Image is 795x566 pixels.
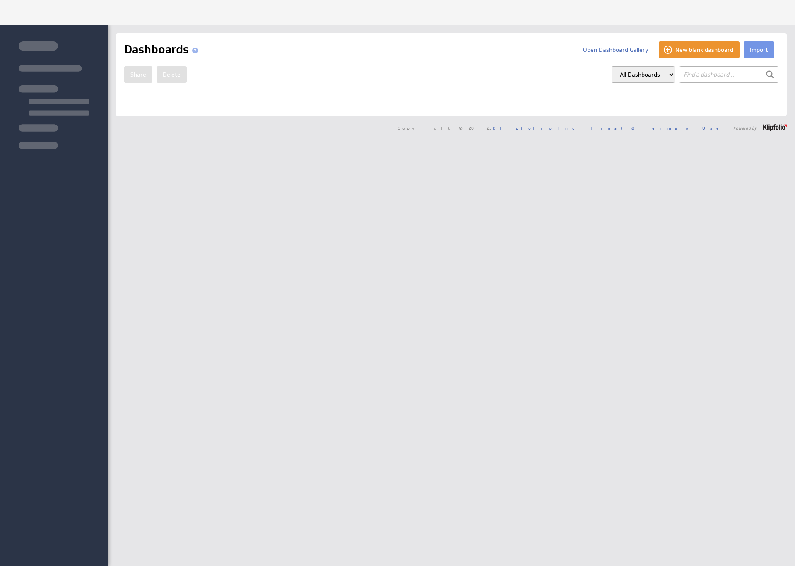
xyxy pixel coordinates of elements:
a: Trust & Terms of Use [590,125,725,131]
button: New blank dashboard [659,41,740,58]
button: Open Dashboard Gallery [577,41,655,58]
span: Copyright © 2025 [397,126,582,130]
button: Import [744,41,774,58]
a: Klipfolio Inc. [493,125,582,131]
button: Delete [157,66,187,83]
button: Share [124,66,152,83]
h1: Dashboards [124,41,201,58]
span: Powered by [733,126,757,130]
img: skeleton-sidenav.svg [19,41,89,149]
img: logo-footer.png [763,124,787,131]
input: Find a dashboard... [679,66,778,83]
